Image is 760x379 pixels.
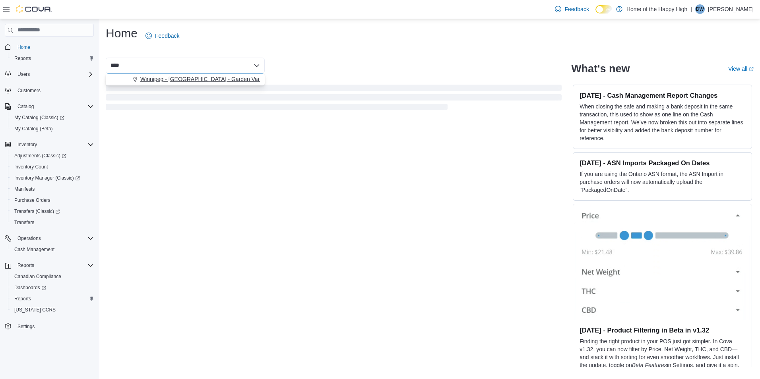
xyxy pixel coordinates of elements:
[749,67,754,72] svg: External link
[14,284,46,291] span: Dashboards
[632,362,667,368] em: Beta Features
[2,233,97,244] button: Operations
[626,4,687,14] p: Home of the Happy High
[17,87,41,94] span: Customers
[8,53,97,64] button: Reports
[8,161,97,172] button: Inventory Count
[14,307,56,313] span: [US_STATE] CCRS
[14,175,80,181] span: Inventory Manager (Classic)
[14,246,54,253] span: Cash Management
[11,184,38,194] a: Manifests
[14,126,53,132] span: My Catalog (Beta)
[142,28,182,44] a: Feedback
[580,91,745,99] h3: [DATE] - Cash Management Report Changes
[14,102,94,111] span: Catalog
[552,1,592,17] a: Feedback
[17,103,34,110] span: Catalog
[8,123,97,134] button: My Catalog (Beta)
[11,294,94,304] span: Reports
[690,4,692,14] p: |
[11,151,94,160] span: Adjustments (Classic)
[14,102,37,111] button: Catalog
[11,207,63,216] a: Transfers (Classic)
[14,219,34,226] span: Transfers
[11,218,37,227] a: Transfers
[11,305,94,315] span: Washington CCRS
[11,162,51,172] a: Inventory Count
[695,4,705,14] div: Dane Watson
[14,197,50,203] span: Purchase Orders
[14,208,60,215] span: Transfers (Classic)
[2,69,97,80] button: Users
[8,244,97,255] button: Cash Management
[14,70,33,79] button: Users
[11,245,58,254] a: Cash Management
[14,55,31,62] span: Reports
[14,273,61,280] span: Canadian Compliance
[571,62,630,75] h2: What's new
[140,75,268,83] span: Winnipeg - [GEOGRAPHIC_DATA] - Garden Variety
[11,162,94,172] span: Inventory Count
[14,261,94,270] span: Reports
[155,32,179,40] span: Feedback
[17,71,30,77] span: Users
[11,195,54,205] a: Purchase Orders
[11,54,34,63] a: Reports
[14,140,40,149] button: Inventory
[11,305,59,315] a: [US_STATE] CCRS
[14,43,33,52] a: Home
[8,304,97,315] button: [US_STATE] CCRS
[11,124,94,133] span: My Catalog (Beta)
[14,164,48,170] span: Inventory Count
[14,42,94,52] span: Home
[2,139,97,150] button: Inventory
[11,207,94,216] span: Transfers (Classic)
[14,234,44,243] button: Operations
[17,323,35,330] span: Settings
[2,260,97,271] button: Reports
[17,235,41,242] span: Operations
[8,112,97,123] a: My Catalog (Classic)
[14,261,37,270] button: Reports
[106,73,265,85] button: Winnipeg - [GEOGRAPHIC_DATA] - Garden Variety
[8,293,97,304] button: Reports
[11,245,94,254] span: Cash Management
[564,5,589,13] span: Feedback
[11,124,56,133] a: My Catalog (Beta)
[14,186,35,192] span: Manifests
[8,217,97,228] button: Transfers
[595,5,612,14] input: Dark Mode
[11,272,94,281] span: Canadian Compliance
[580,102,745,142] p: When closing the safe and making a bank deposit in the same transaction, this used to show as one...
[8,172,97,184] a: Inventory Manager (Classic)
[11,113,68,122] a: My Catalog (Classic)
[580,326,745,334] h3: [DATE] - Product Filtering in Beta in v1.32
[14,322,38,331] a: Settings
[16,5,52,13] img: Cova
[14,321,94,331] span: Settings
[11,283,94,292] span: Dashboards
[106,73,265,85] div: Choose from the following options
[17,141,37,148] span: Inventory
[8,184,97,195] button: Manifests
[2,41,97,53] button: Home
[11,54,94,63] span: Reports
[8,150,97,161] a: Adjustments (Classic)
[17,262,34,269] span: Reports
[11,113,94,122] span: My Catalog (Classic)
[14,86,44,95] a: Customers
[8,282,97,293] a: Dashboards
[11,294,34,304] a: Reports
[696,4,704,14] span: DW
[14,234,94,243] span: Operations
[14,153,66,159] span: Adjustments (Classic)
[708,4,754,14] p: [PERSON_NAME]
[11,173,83,183] a: Inventory Manager (Classic)
[11,272,64,281] a: Canadian Compliance
[17,44,30,50] span: Home
[580,159,745,167] h3: [DATE] - ASN Imports Packaged On Dates
[14,296,31,302] span: Reports
[14,140,94,149] span: Inventory
[2,101,97,112] button: Catalog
